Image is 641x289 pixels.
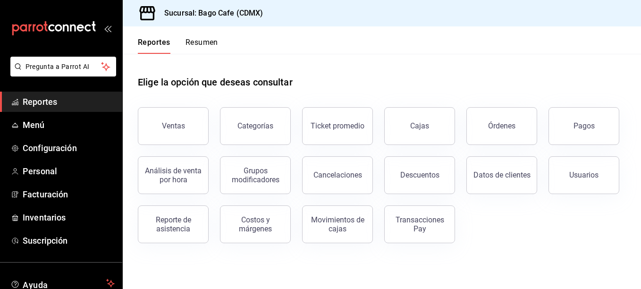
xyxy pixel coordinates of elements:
button: Movimientos de cajas [302,205,373,243]
button: Costos y márgenes [220,205,291,243]
span: Configuración [23,142,115,154]
button: Transacciones Pay [384,205,455,243]
span: Menú [23,119,115,131]
div: Pagos [574,121,595,130]
div: Órdenes [488,121,515,130]
div: Transacciones Pay [390,215,449,233]
button: Datos de clientes [466,156,537,194]
div: Ventas [162,121,185,130]
h3: Sucursal: Bago Cafe (CDMX) [157,8,263,19]
button: Análisis de venta por hora [138,156,209,194]
div: Grupos modificadores [226,166,285,184]
span: Facturación [23,188,115,201]
div: Ticket promedio [311,121,364,130]
button: Categorías [220,107,291,145]
div: Cancelaciones [313,170,362,179]
a: Pregunta a Parrot AI [7,68,116,78]
button: Ventas [138,107,209,145]
div: navigation tabs [138,38,218,54]
div: Descuentos [400,170,439,179]
button: Usuarios [548,156,619,194]
span: Reportes [23,95,115,108]
div: Usuarios [569,170,599,179]
button: Resumen [186,38,218,54]
span: Inventarios [23,211,115,224]
span: Personal [23,165,115,178]
button: Grupos modificadores [220,156,291,194]
div: Cajas [410,120,430,132]
div: Reporte de asistencia [144,215,202,233]
h1: Elige la opción que deseas consultar [138,75,293,89]
div: Movimientos de cajas [308,215,367,233]
div: Costos y márgenes [226,215,285,233]
button: Pregunta a Parrot AI [10,57,116,76]
button: Cancelaciones [302,156,373,194]
button: Ticket promedio [302,107,373,145]
button: open_drawer_menu [104,25,111,32]
div: Datos de clientes [473,170,531,179]
div: Categorías [237,121,273,130]
button: Órdenes [466,107,537,145]
button: Reporte de asistencia [138,205,209,243]
span: Pregunta a Parrot AI [25,62,101,72]
button: Pagos [548,107,619,145]
span: Suscripción [23,234,115,247]
button: Descuentos [384,156,455,194]
a: Cajas [384,107,455,145]
div: Análisis de venta por hora [144,166,202,184]
span: Ayuda [23,278,102,289]
button: Reportes [138,38,170,54]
